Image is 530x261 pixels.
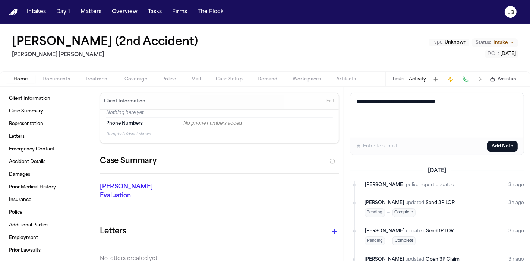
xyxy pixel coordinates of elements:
button: Add Task [430,74,441,85]
span: → [387,210,391,216]
a: Case Summary [6,105,89,117]
span: DOL : [488,52,499,56]
p: 11 empty fields not shown. [106,131,333,137]
a: Send 3P LOR [426,199,455,207]
span: Type : [432,40,444,45]
a: Home [9,9,18,16]
span: Mail [191,76,201,82]
button: Edit Type: Unknown [429,39,469,46]
span: Unknown [445,40,467,45]
span: updated [406,227,425,235]
span: police report updated [406,181,454,189]
button: Make a Call [460,74,471,85]
span: Demand [258,76,278,82]
span: Pending [365,208,385,217]
h3: Client Information [102,98,147,104]
a: Damages [6,169,89,181]
img: Finch Logo [9,9,18,16]
div: No phone numbers added [183,121,333,127]
a: Employment [6,232,89,244]
a: Client Information [6,93,89,105]
time: August 19, 2025 at 3:16 PM [508,199,524,217]
button: Edit matter name [12,36,198,49]
span: updated [406,199,425,207]
span: Status: [476,40,491,46]
button: Day 1 [53,5,73,19]
button: Change status from Intake [472,38,518,47]
button: Edit [324,95,337,107]
button: Firms [169,5,190,19]
p: Nothing here yet. [106,110,333,117]
button: Edit DOL: 2025-07-22 [485,50,518,58]
a: Letters [6,131,89,143]
span: Home [13,76,28,82]
a: Accident Details [6,156,89,168]
a: Insurance [6,194,89,206]
h2: Case Summary [100,155,157,167]
span: [DATE] [500,52,516,56]
button: Activity [409,76,426,82]
a: Representation [6,118,89,130]
h1: Letters [100,226,126,238]
span: Complete [392,208,416,217]
button: Intakes [24,5,49,19]
span: Coverage [124,76,147,82]
span: Treatment [85,76,110,82]
div: ⌘+Enter to submit [356,143,398,149]
a: Prior Medical History [6,181,89,193]
span: [PERSON_NAME] [365,227,404,235]
span: Edit [326,99,334,104]
a: Send 1P LOR [426,227,454,235]
button: Overview [109,5,141,19]
span: [DATE] [423,167,451,175]
button: Tasks [392,76,404,82]
span: Intake [493,40,508,46]
time: August 19, 2025 at 3:16 PM [508,227,524,245]
button: The Flock [195,5,227,19]
span: Phone Numbers [106,121,143,127]
span: [PERSON_NAME] [365,199,404,207]
time: August 19, 2025 at 3:17 PM [508,181,524,189]
span: → [387,238,391,244]
a: Additional Parties [6,219,89,231]
button: Matters [78,5,104,19]
span: Artifacts [336,76,356,82]
span: Documents [42,76,70,82]
span: Assistant [498,76,518,82]
span: Case Setup [216,76,243,82]
a: Prior Lawsuits [6,245,89,257]
p: [PERSON_NAME] Evaluation [100,182,174,200]
span: Workspaces [293,76,321,82]
h1: [PERSON_NAME] (2nd Accident) [12,36,198,49]
a: Police [6,207,89,219]
span: Send 1P LOR [426,229,454,233]
button: Tasks [145,5,165,19]
span: [PERSON_NAME] [365,181,404,189]
span: Complete [392,236,416,245]
button: Assistant [490,76,518,82]
button: Add Note [487,141,518,152]
span: Pending [365,236,385,245]
a: Emergency Contact [6,143,89,155]
span: Send 3P LOR [426,201,455,205]
h2: [PERSON_NAME] [PERSON_NAME] [12,51,201,60]
button: Create Immediate Task [445,74,456,85]
span: Police [162,76,176,82]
